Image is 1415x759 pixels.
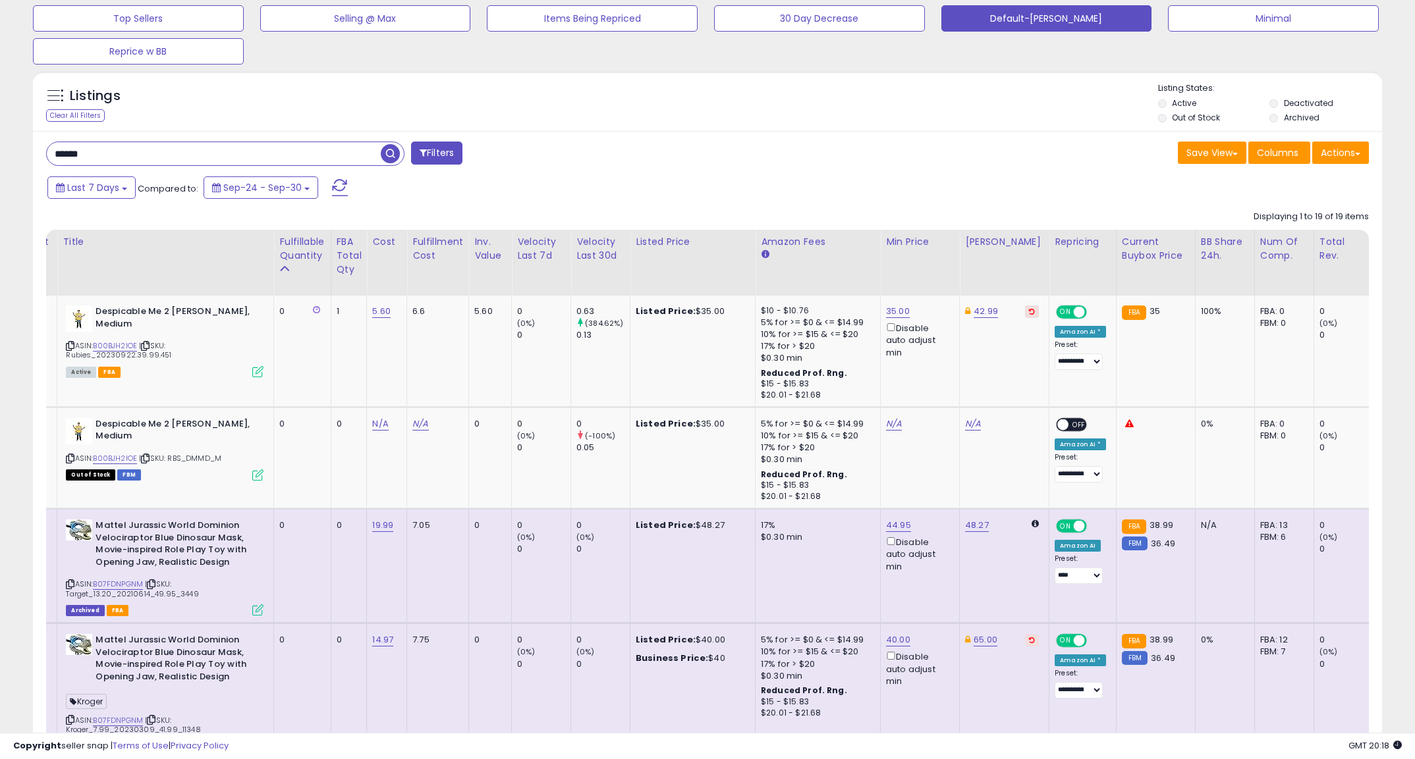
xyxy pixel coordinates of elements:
div: $15 - $15.83 [761,480,870,491]
div: 5.60 [474,305,501,317]
div: 0 [576,519,630,531]
span: 2025-10-10 20:18 GMT [1348,739,1402,752]
div: 17% for > $20 [761,340,870,352]
div: 5% for >= $0 & <= $14.99 [761,317,870,328]
div: Velocity Last 7d [517,235,565,263]
div: 6.6 [412,305,458,317]
a: B00BJH2IOE [93,340,137,352]
div: Preset: [1055,340,1106,370]
div: $0.30 min [761,454,870,465]
div: 0 [279,519,320,531]
div: Repricing [1055,235,1111,249]
span: Listings that have been deleted from Seller Central [66,605,104,616]
div: $10 - $10.76 [761,305,870,317]
a: 19.99 [372,519,393,532]
div: Min Price [886,235,954,249]
div: $0.30 min [761,531,870,543]
b: Reduced Prof. Rng. [761,685,847,696]
div: 10% for >= $15 & <= $20 [761,646,870,658]
div: 0.63 [576,305,630,317]
a: N/A [965,417,981,431]
small: FBA [1122,305,1146,320]
small: (0%) [517,318,536,328]
small: (0%) [1319,646,1338,657]
div: Inv. value [474,235,506,263]
b: Reduced Prof. Rng. [761,469,847,480]
div: 0 [517,305,570,317]
div: 0 [1319,519,1373,531]
div: FBM: 7 [1260,646,1304,658]
div: $20.01 - $21.68 [761,491,870,502]
div: 7.05 [412,519,458,531]
div: 5% for >= $0 & <= $14.99 [761,418,870,430]
div: 0 [576,634,630,646]
div: 0 [1319,305,1373,317]
div: 17% for > $20 [761,658,870,670]
span: OFF [1085,521,1106,532]
div: 0 [576,658,630,670]
a: 14.97 [372,633,393,646]
div: 0 [474,519,501,531]
button: Default-[PERSON_NAME] [941,5,1152,32]
span: FBA [98,367,121,378]
div: Fulfillable Quantity [279,235,325,263]
span: 38.99 [1150,633,1173,646]
div: Cost [372,235,401,249]
div: 0.05 [576,442,630,454]
label: Active [1172,97,1196,109]
div: $15 - $15.83 [761,696,870,708]
div: seller snap | | [13,740,229,752]
div: Velocity Last 30d [576,235,624,263]
div: Current Buybox Price [1122,235,1190,263]
label: Deactivated [1284,97,1333,109]
button: Top Sellers [33,5,244,32]
a: Terms of Use [113,739,169,752]
b: Listed Price: [636,305,696,317]
b: Despicable Me 2 [PERSON_NAME], Medium [96,418,256,446]
div: Amazon AI * [1055,654,1106,666]
button: Last 7 Days [47,176,136,199]
div: [PERSON_NAME] [965,235,1043,249]
div: ASIN: [66,634,264,750]
span: 36.49 [1151,652,1175,664]
div: 17% for > $20 [761,442,870,454]
small: (0%) [517,431,536,441]
div: FBA: 13 [1260,519,1304,531]
div: BB Share 24h. [1201,235,1249,263]
label: Out of Stock [1172,112,1220,123]
span: | SKU: Target_13.20_20210614_49.95_3449 [66,579,198,598]
div: Amazon AI [1055,540,1101,552]
span: 36.49 [1151,537,1175,550]
small: FBA [1122,634,1146,648]
div: Displaying 1 to 19 of 19 items [1254,211,1369,223]
span: FBA [107,605,129,616]
span: ON [1057,635,1074,646]
span: Compared to: [138,182,198,195]
span: OFF [1085,635,1106,646]
div: 0 [279,305,320,317]
a: N/A [412,417,428,431]
b: Business Price: [636,652,708,664]
small: (0%) [1319,431,1338,441]
div: 0 [337,634,357,646]
small: FBA [1122,519,1146,534]
div: 0.13 [576,329,630,341]
label: Archived [1284,112,1319,123]
button: Actions [1312,142,1369,164]
img: 31-ja-DNDOL._SL40_.jpg [66,305,92,332]
div: 100% [1201,305,1244,317]
a: 48.27 [965,519,989,532]
small: (-100%) [585,431,615,441]
span: OFF [1068,419,1090,431]
b: Listed Price: [636,519,696,531]
span: | SKU: RBS_DMMD_M [139,453,221,463]
span: Columns [1257,146,1298,159]
small: (0%) [576,646,595,657]
div: 0 [517,543,570,555]
div: 0 [279,634,320,646]
div: $0.30 min [761,670,870,682]
b: Mattel Jurassic World Dominion Velociraptor Blue Dinosaur Mask, Movie-inspired Role Play Toy with... [96,519,256,571]
button: Sep-24 - Sep-30 [204,176,318,199]
div: 0 [337,519,357,531]
button: Columns [1248,142,1310,164]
